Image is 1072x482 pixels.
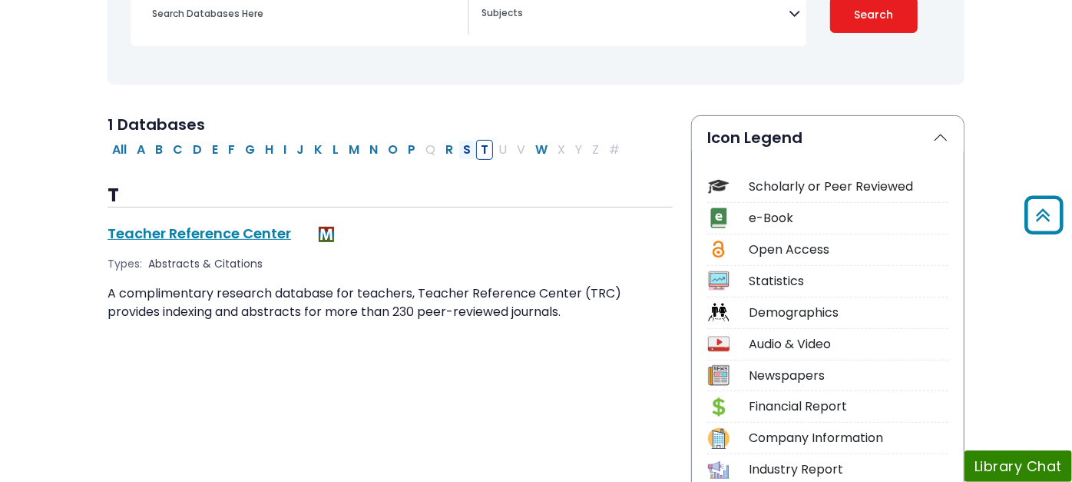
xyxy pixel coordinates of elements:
[708,428,729,449] img: Icon Company Information
[223,140,240,160] button: Filter Results F
[1019,202,1068,228] a: Back to Top
[132,140,150,160] button: Filter Results A
[319,227,334,242] img: MeL (Michigan electronic Library)
[476,140,493,160] button: Filter Results T
[260,140,278,160] button: Filter Results H
[108,256,142,272] span: Types:
[151,140,167,160] button: Filter Results B
[749,178,948,196] div: Scholarly or Peer Reviewed
[279,140,291,160] button: Filter Results I
[749,272,948,291] div: Statistics
[749,304,948,322] div: Demographics
[188,140,207,160] button: Filter Results D
[292,140,309,160] button: Filter Results J
[708,208,729,228] img: Icon e-Book
[108,114,205,135] span: 1 Databases
[143,2,468,25] input: Search database by title or keyword
[344,140,364,160] button: Filter Results M
[365,140,382,160] button: Filter Results N
[708,302,729,323] img: Icon Demographics
[240,140,260,160] button: Filter Results G
[481,8,789,21] textarea: Search
[749,429,948,447] div: Company Information
[749,241,948,259] div: Open Access
[749,335,948,354] div: Audio & Video
[108,184,673,208] h3: T
[964,450,1072,482] button: Library Chat
[441,140,458,160] button: Filter Results R
[108,140,626,158] div: Alpha-list to filter by first letter of database name
[708,334,729,354] img: Icon Audio & Video
[108,224,291,243] a: Teacher Reference Center
[403,140,420,160] button: Filter Results P
[749,209,948,228] div: e-Book
[708,176,729,197] img: Icon Scholarly or Peer Reviewed
[108,140,131,160] button: All
[709,239,728,260] img: Icon Open Access
[383,140,402,160] button: Filter Results O
[708,365,729,386] img: Icon Newspapers
[692,116,964,159] button: Icon Legend
[708,271,729,291] img: Icon Statistics
[458,140,475,160] button: Filter Results S
[328,140,343,160] button: Filter Results L
[148,256,266,272] div: Abstracts & Citations
[749,460,948,479] div: Industry Report
[309,140,327,160] button: Filter Results K
[531,140,552,160] button: Filter Results W
[708,397,729,417] img: Icon Financial Report
[207,140,223,160] button: Filter Results E
[708,460,729,480] img: Icon Industry Report
[168,140,187,160] button: Filter Results C
[749,367,948,385] div: Newspapers
[749,397,948,416] div: Financial Report
[108,284,673,321] p: A complimentary research database for teachers, Teacher Reference Center (TRC) provides indexing ...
